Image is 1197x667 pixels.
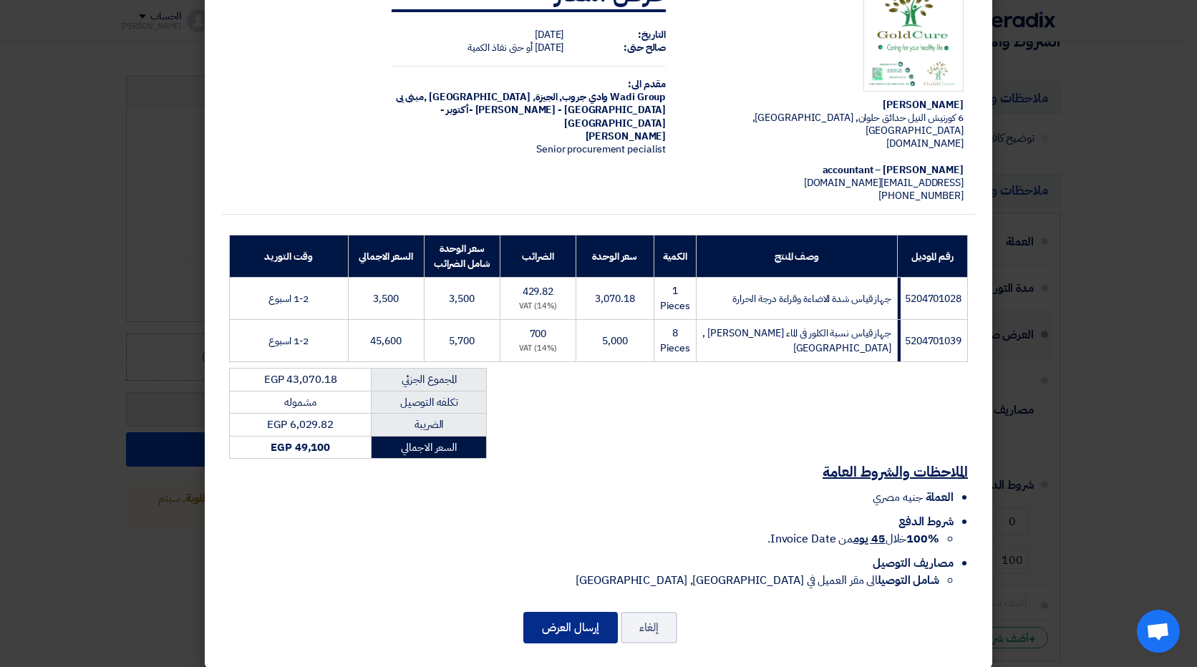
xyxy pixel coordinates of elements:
strong: EGP 49,100 [271,439,330,455]
strong: صالح حتى: [624,40,666,55]
td: 5204701028 [897,278,967,320]
th: الكمية [654,235,696,278]
span: 5,000 [602,333,628,349]
span: 1-2 اسبوع [268,333,309,349]
div: [PERSON_NAME] – accountant [689,164,964,177]
th: رقم الموديل [897,235,967,278]
span: [DATE] [535,40,563,55]
span: Wadi Group وادي جروب, [559,89,666,104]
span: EGP 6,029.82 [267,417,334,432]
td: الضريبة [372,414,487,437]
span: 5,700 [449,333,475,349]
button: إرسال العرض [523,612,618,643]
span: 3,500 [373,291,399,306]
strong: التاريخ: [638,27,666,42]
td: تكلفه التوصيل [372,391,487,414]
span: 8 Pieces [660,326,690,356]
span: [DOMAIN_NAME] [886,136,964,151]
strong: 100% [906,530,939,547]
span: [PHONE_NUMBER] [878,188,964,203]
span: مصاريف التوصيل [873,555,954,572]
span: 3,500 [449,291,475,306]
td: السعر الاجمالي [372,436,487,459]
td: المجموع الجزئي [372,369,487,391]
span: الجيزة, [GEOGRAPHIC_DATA] ,مبنى بى [GEOGRAPHIC_DATA] - [PERSON_NAME] -أكتوبر - [GEOGRAPHIC_DATA] [396,89,667,130]
div: [PERSON_NAME] [689,99,964,112]
td: EGP 43,070.18 [230,369,372,391]
div: (14%) VAT [506,301,570,313]
u: الملاحظات والشروط العامة [823,461,968,482]
span: شروط الدفع [898,513,954,530]
span: جنيه مصري [873,489,922,506]
span: جهاز قياس شدة الاضاءة وقراءة درجة الحرارة [732,291,891,306]
span: أو حتى نفاذ الكمية [467,40,533,55]
strong: مقدم الى: [628,77,666,92]
span: Senior procurement pecialist [536,142,666,157]
th: سعر الوحدة شامل الضرائب [424,235,500,278]
span: 1-2 اسبوع [268,291,309,306]
th: السعر الاجمالي [348,235,424,278]
span: [EMAIL_ADDRESS][DOMAIN_NAME] [804,175,964,190]
span: جهاز قياس نسبة الكلور فى الماء [PERSON_NAME] , [GEOGRAPHIC_DATA] [702,326,891,356]
span: [PERSON_NAME] [586,129,667,144]
th: سعر الوحدة [576,235,654,278]
li: الى مقر العميل في [GEOGRAPHIC_DATA], [GEOGRAPHIC_DATA] [229,572,939,589]
span: 1 Pieces [660,283,690,313]
span: 6 كورنيش النيل حدائق حلوان, [GEOGRAPHIC_DATA], [GEOGRAPHIC_DATA] [752,110,964,138]
td: 5204701039 [897,320,967,362]
span: 3,070.18 [595,291,634,306]
button: إلغاء [621,612,677,643]
span: مشموله [284,394,316,410]
strong: شامل التوصيل [878,572,939,589]
div: Open chat [1137,610,1180,653]
th: وصف المنتج [697,235,898,278]
span: 429.82 [523,284,553,299]
span: 700 [530,326,547,341]
th: الضرائب [500,235,576,278]
th: وقت التوريد [230,235,349,278]
u: 45 يوم [853,530,885,547]
span: العملة [926,489,954,506]
div: (14%) VAT [506,343,570,355]
span: [DATE] [535,27,563,42]
span: خلال من Invoice Date. [767,530,939,547]
span: 45,600 [370,333,401,349]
